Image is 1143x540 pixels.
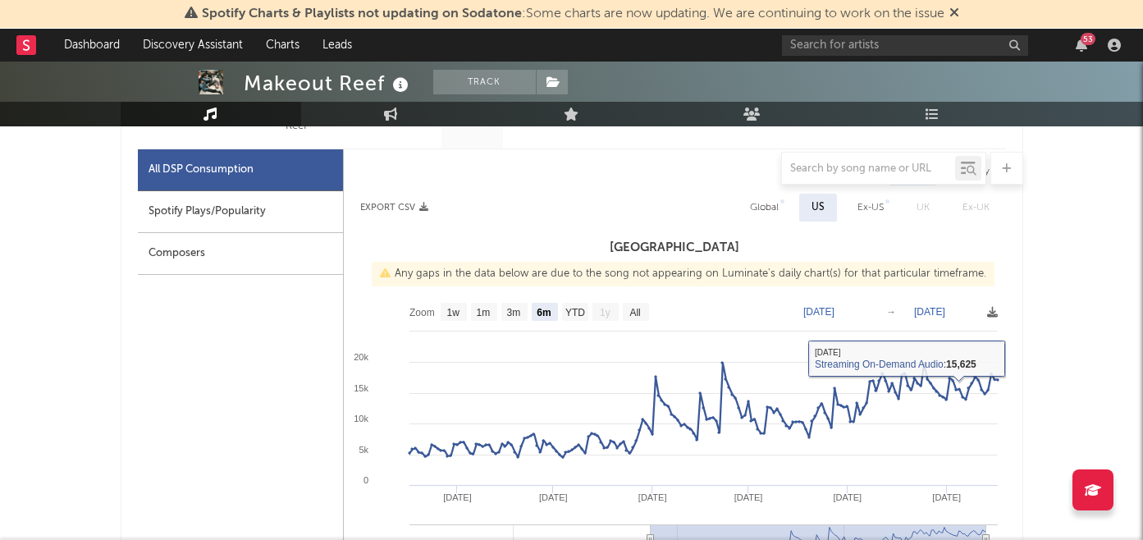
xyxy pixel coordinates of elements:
[565,307,584,318] text: YTD
[734,492,762,502] text: [DATE]
[750,198,779,217] div: Global
[359,445,368,455] text: 5k
[360,203,428,213] button: Export CSV
[409,307,435,318] text: Zoom
[638,492,666,502] text: [DATE]
[138,191,343,233] div: Spotify Plays/Popularity
[857,198,884,217] div: Ex-US
[354,383,368,393] text: 15k
[344,238,1006,258] h3: [GEOGRAPHIC_DATA]
[1081,33,1095,45] div: 53
[354,352,368,362] text: 20k
[782,162,955,176] input: Search by song name or URL
[311,29,363,62] a: Leads
[629,307,640,318] text: All
[138,233,343,275] div: Composers
[131,29,254,62] a: Discovery Assistant
[433,70,536,94] button: Track
[914,306,945,318] text: [DATE]
[372,262,994,286] div: Any gaps in the data below are due to the song not appearing on Luminate's daily chart(s) for tha...
[254,29,311,62] a: Charts
[600,307,610,318] text: 1y
[476,307,490,318] text: 1m
[932,492,961,502] text: [DATE]
[803,306,834,318] text: [DATE]
[506,307,520,318] text: 3m
[443,492,472,502] text: [DATE]
[138,149,343,191] div: All DSP Consumption
[833,492,862,502] text: [DATE]
[949,7,959,21] span: Dismiss
[812,198,825,217] div: US
[539,492,568,502] text: [DATE]
[886,306,896,318] text: →
[446,307,459,318] text: 1w
[53,29,131,62] a: Dashboard
[537,307,551,318] text: 6m
[363,475,368,485] text: 0
[354,414,368,423] text: 10k
[782,35,1028,56] input: Search for artists
[202,7,944,21] span: : Some charts are now updating. We are continuing to work on the issue
[244,70,413,97] div: Makeout Reef
[1076,39,1087,52] button: 53
[202,7,522,21] span: Spotify Charts & Playlists not updating on Sodatone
